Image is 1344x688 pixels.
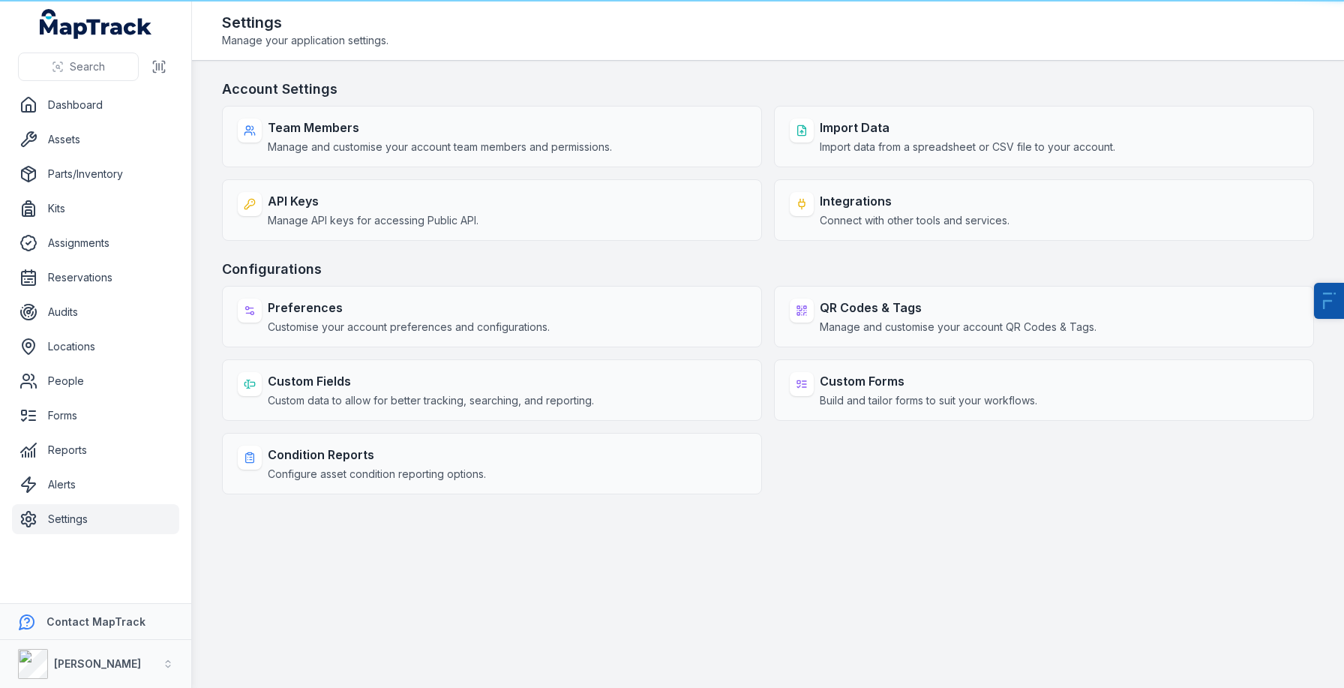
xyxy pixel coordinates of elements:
strong: Import Data [820,119,1115,137]
span: Configure asset condition reporting options. [268,467,486,482]
a: Alerts [12,470,179,500]
span: Manage and customise your account QR Codes & Tags. [820,320,1096,335]
a: Condition ReportsConfigure asset condition reporting options. [222,433,762,494]
a: MapTrack [40,9,152,39]
strong: Preferences [268,299,550,317]
strong: QR Codes & Tags [820,299,1096,317]
span: Build and tailor forms to suit your workflows. [820,393,1037,408]
strong: Custom Fields [268,372,594,390]
h3: Configurations [222,259,1314,280]
a: API KeysManage API keys for accessing Public API. [222,179,762,241]
a: Reports [12,435,179,465]
button: Search [18,53,139,81]
strong: [PERSON_NAME] [54,657,141,670]
span: Custom data to allow for better tracking, searching, and reporting. [268,393,594,408]
strong: Integrations [820,192,1009,210]
a: People [12,366,179,396]
strong: Team Members [268,119,612,137]
span: Manage your application settings. [222,33,388,48]
a: Locations [12,332,179,362]
a: PreferencesCustomise your account preferences and configurations. [222,286,762,347]
span: Connect with other tools and services. [820,213,1009,228]
a: Assignments [12,228,179,258]
span: Import data from a spreadsheet or CSV file to your account. [820,140,1115,155]
a: Import DataImport data from a spreadsheet or CSV file to your account. [774,106,1314,167]
a: Settings [12,504,179,534]
strong: Custom Forms [820,372,1037,390]
strong: Condition Reports [268,446,486,464]
span: Manage and customise your account team members and permissions. [268,140,612,155]
a: Forms [12,401,179,431]
a: Parts/Inventory [12,159,179,189]
span: Search [70,59,105,74]
strong: Contact MapTrack [46,615,145,628]
a: Assets [12,125,179,155]
a: Audits [12,297,179,327]
a: Custom FieldsCustom data to allow for better tracking, searching, and reporting. [222,359,762,421]
h2: Settings [222,12,388,33]
a: Custom FormsBuild and tailor forms to suit your workflows. [774,359,1314,421]
a: Team MembersManage and customise your account team members and permissions. [222,106,762,167]
a: Kits [12,194,179,224]
a: IntegrationsConnect with other tools and services. [774,179,1314,241]
a: QR Codes & TagsManage and customise your account QR Codes & Tags. [774,286,1314,347]
span: Customise your account preferences and configurations. [268,320,550,335]
h3: Account Settings [222,79,1314,100]
strong: API Keys [268,192,478,210]
span: Manage API keys for accessing Public API. [268,213,478,228]
a: Dashboard [12,90,179,120]
a: Reservations [12,263,179,293]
